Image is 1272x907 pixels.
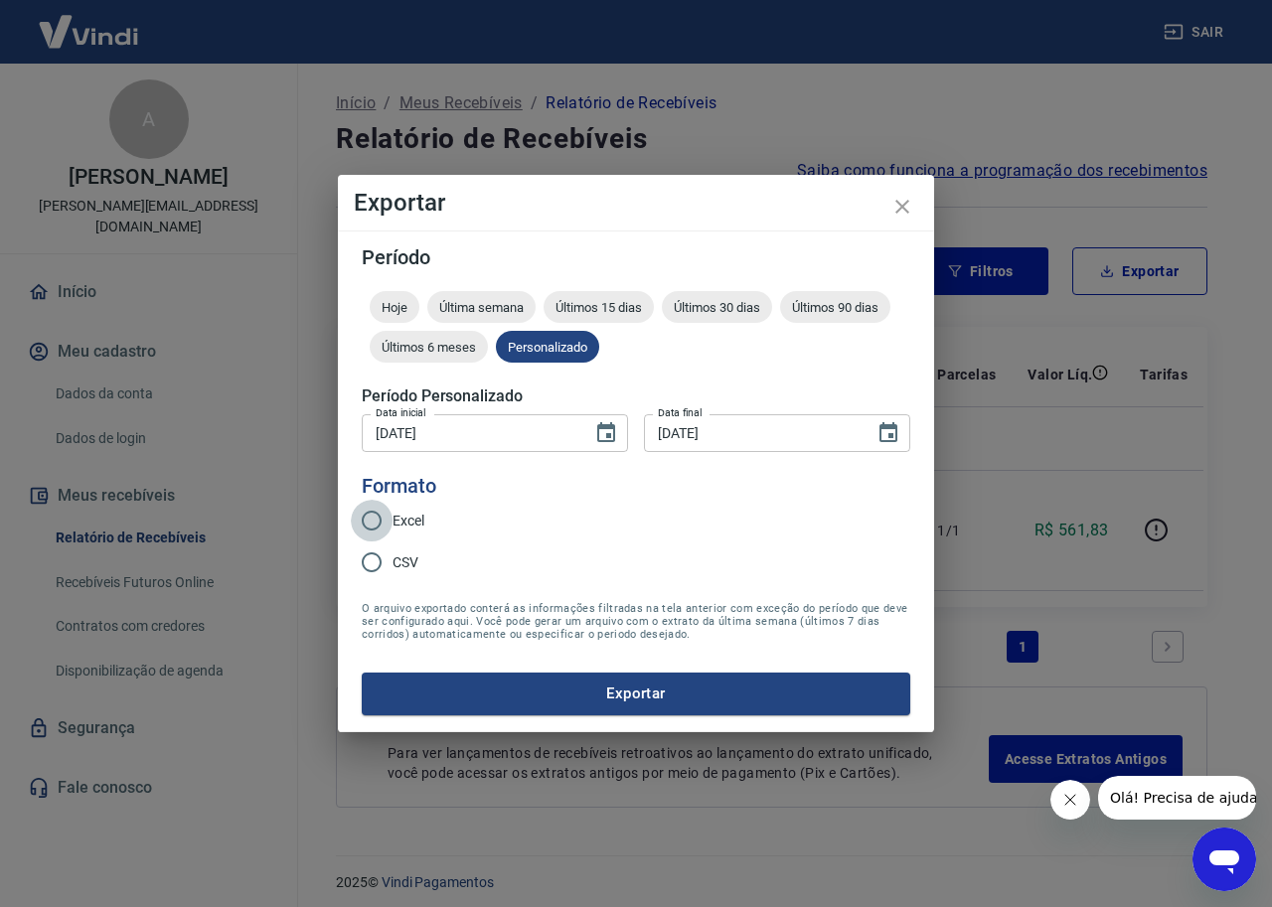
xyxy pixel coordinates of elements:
[496,340,599,355] span: Personalizado
[586,413,626,453] button: Choose date, selected date is 22 de set de 2025
[362,673,910,714] button: Exportar
[1192,828,1256,891] iframe: Botão para abrir a janela de mensagens
[544,291,654,323] div: Últimos 15 dias
[362,602,910,641] span: O arquivo exportado conterá as informações filtradas na tela anterior com exceção do período que ...
[393,552,418,573] span: CSV
[544,300,654,315] span: Últimos 15 dias
[869,413,908,453] button: Choose date, selected date is 25 de set de 2025
[780,300,890,315] span: Últimos 90 dias
[780,291,890,323] div: Últimos 90 dias
[370,300,419,315] span: Hoje
[662,300,772,315] span: Últimos 30 dias
[362,414,578,451] input: DD/MM/YYYY
[658,405,703,420] label: Data final
[12,14,167,30] span: Olá! Precisa de ajuda?
[662,291,772,323] div: Últimos 30 dias
[1050,780,1090,820] iframe: Fechar mensagem
[376,405,426,420] label: Data inicial
[354,191,918,215] h4: Exportar
[362,386,910,406] h5: Período Personalizado
[496,331,599,363] div: Personalizado
[370,340,488,355] span: Últimos 6 meses
[393,511,424,531] span: Excel
[878,183,926,230] button: close
[1098,776,1256,820] iframe: Mensagem da empresa
[362,472,436,501] legend: Formato
[370,331,488,363] div: Últimos 6 meses
[427,300,536,315] span: Última semana
[370,291,419,323] div: Hoje
[644,414,861,451] input: DD/MM/YYYY
[427,291,536,323] div: Última semana
[362,247,910,267] h5: Período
